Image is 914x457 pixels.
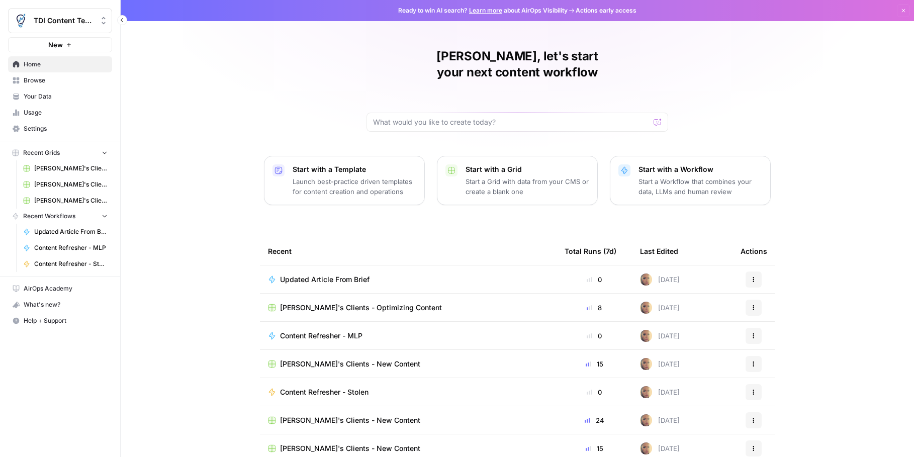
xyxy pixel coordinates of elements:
[640,302,680,314] div: [DATE]
[34,243,108,252] span: Content Refresher - MLP
[19,176,112,193] a: [PERSON_NAME]'s Clients - New Content
[367,48,668,80] h1: [PERSON_NAME], let's start your next content workflow
[19,224,112,240] a: Updated Article From Brief
[34,16,95,26] span: TDI Content Team
[8,37,112,52] button: New
[280,387,369,397] span: Content Refresher - Stolen
[268,331,549,341] a: Content Refresher - MLP
[23,148,60,157] span: Recent Grids
[34,227,108,236] span: Updated Article From Brief
[640,358,652,370] img: rpnue5gqhgwwz5ulzsshxcaclga5
[280,415,420,425] span: [PERSON_NAME]'s Clients - New Content
[8,56,112,72] a: Home
[19,193,112,209] a: [PERSON_NAME]'s Clients - New Content
[8,209,112,224] button: Recent Workflows
[268,275,549,285] a: Updated Article From Brief
[565,443,624,453] div: 15
[19,160,112,176] a: [PERSON_NAME]'s Clients - Optimizing Content
[8,105,112,121] a: Usage
[24,316,108,325] span: Help + Support
[9,297,112,312] div: What's new?
[640,442,680,454] div: [DATE]
[469,7,502,14] a: Learn more
[264,156,425,205] button: Start with a TemplateLaunch best-practice driven templates for content creation and operations
[24,124,108,133] span: Settings
[565,415,624,425] div: 24
[565,331,624,341] div: 0
[8,145,112,160] button: Recent Grids
[24,108,108,117] span: Usage
[640,414,680,426] div: [DATE]
[293,176,416,197] p: Launch best-practice driven templates for content creation and operations
[640,302,652,314] img: rpnue5gqhgwwz5ulzsshxcaclga5
[268,387,549,397] a: Content Refresher - Stolen
[565,359,624,369] div: 15
[268,359,549,369] a: [PERSON_NAME]'s Clients - New Content
[24,92,108,101] span: Your Data
[19,256,112,272] a: Content Refresher - Stolen
[576,6,636,15] span: Actions early access
[640,273,680,286] div: [DATE]
[565,303,624,313] div: 8
[24,76,108,85] span: Browse
[466,164,589,174] p: Start with a Grid
[268,415,549,425] a: [PERSON_NAME]'s Clients - New Content
[638,164,762,174] p: Start with a Workflow
[640,237,678,265] div: Last Edited
[640,330,680,342] div: [DATE]
[640,386,652,398] img: rpnue5gqhgwwz5ulzsshxcaclga5
[565,275,624,285] div: 0
[48,40,63,50] span: New
[741,237,767,265] div: Actions
[8,72,112,88] a: Browse
[437,156,598,205] button: Start with a GridStart a Grid with data from your CMS or create a blank one
[34,164,108,173] span: [PERSON_NAME]'s Clients - Optimizing Content
[268,443,549,453] a: [PERSON_NAME]'s Clients - New Content
[638,176,762,197] p: Start a Workflow that combines your data, LLMs and human review
[280,359,420,369] span: [PERSON_NAME]'s Clients - New Content
[293,164,416,174] p: Start with a Template
[640,386,680,398] div: [DATE]
[24,60,108,69] span: Home
[466,176,589,197] p: Start a Grid with data from your CMS or create a blank one
[24,284,108,293] span: AirOps Academy
[8,281,112,297] a: AirOps Academy
[23,212,75,221] span: Recent Workflows
[280,275,370,285] span: Updated Article From Brief
[8,8,112,33] button: Workspace: TDI Content Team
[640,358,680,370] div: [DATE]
[268,303,549,313] a: [PERSON_NAME]'s Clients - Optimizing Content
[34,180,108,189] span: [PERSON_NAME]'s Clients - New Content
[8,313,112,329] button: Help + Support
[34,259,108,268] span: Content Refresher - Stolen
[280,443,420,453] span: [PERSON_NAME]'s Clients - New Content
[373,117,650,127] input: What would you like to create today?
[19,240,112,256] a: Content Refresher - MLP
[565,237,616,265] div: Total Runs (7d)
[12,12,30,30] img: TDI Content Team Logo
[640,273,652,286] img: rpnue5gqhgwwz5ulzsshxcaclga5
[640,330,652,342] img: rpnue5gqhgwwz5ulzsshxcaclga5
[8,297,112,313] button: What's new?
[640,414,652,426] img: rpnue5gqhgwwz5ulzsshxcaclga5
[565,387,624,397] div: 0
[8,121,112,137] a: Settings
[280,331,362,341] span: Content Refresher - MLP
[398,6,568,15] span: Ready to win AI search? about AirOps Visibility
[8,88,112,105] a: Your Data
[640,442,652,454] img: rpnue5gqhgwwz5ulzsshxcaclga5
[610,156,771,205] button: Start with a WorkflowStart a Workflow that combines your data, LLMs and human review
[34,196,108,205] span: [PERSON_NAME]'s Clients - New Content
[268,237,549,265] div: Recent
[280,303,442,313] span: [PERSON_NAME]'s Clients - Optimizing Content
